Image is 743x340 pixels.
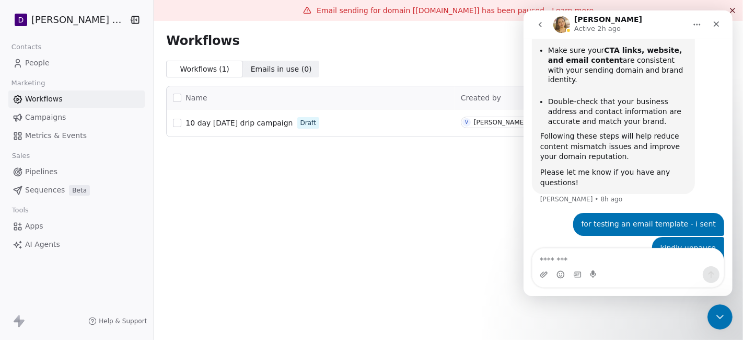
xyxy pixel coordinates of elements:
[7,148,34,164] span: Sales
[25,166,57,177] span: Pipelines
[8,109,145,126] a: Campaigns
[88,317,147,325] a: Help & Support
[7,39,46,55] span: Contacts
[18,15,24,25] span: D
[166,33,239,48] span: Workflows
[25,112,66,123] span: Campaigns
[8,163,145,180] a: Pipelines
[7,202,33,218] span: Tools
[25,58,50,69] span: People
[552,5,594,16] a: Learn more
[25,94,63,105] span: Workflows
[317,6,547,15] span: Email sending for domain [[DOMAIN_NAME]] has been paused.
[185,93,207,104] span: Name
[31,13,126,27] span: [PERSON_NAME] Nutrition
[251,64,312,75] span: Emails in use ( 0 )
[524,10,733,296] iframe: Intercom live chat
[8,90,145,108] a: Workflows
[13,11,121,29] button: D[PERSON_NAME] Nutrition
[99,317,147,325] span: Help & Support
[25,221,43,232] span: Apps
[185,119,293,127] span: 10 day [DATE] drip campaign
[25,239,60,250] span: AI Agents
[707,304,733,330] iframe: Intercom live chat
[8,236,145,253] a: AI Agents
[185,118,293,128] a: 10 day [DATE] drip campaign
[300,118,316,128] span: Draft
[8,54,145,72] a: People
[8,127,145,144] a: Metrics & Events
[461,94,501,102] span: Created by
[7,75,50,91] span: Marketing
[25,185,65,196] span: Sequences
[8,218,145,235] a: Apps
[25,130,87,141] span: Metrics & Events
[8,182,145,199] a: SequencesBeta
[474,119,526,126] div: [PERSON_NAME]
[69,185,90,196] span: Beta
[465,118,469,127] div: V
